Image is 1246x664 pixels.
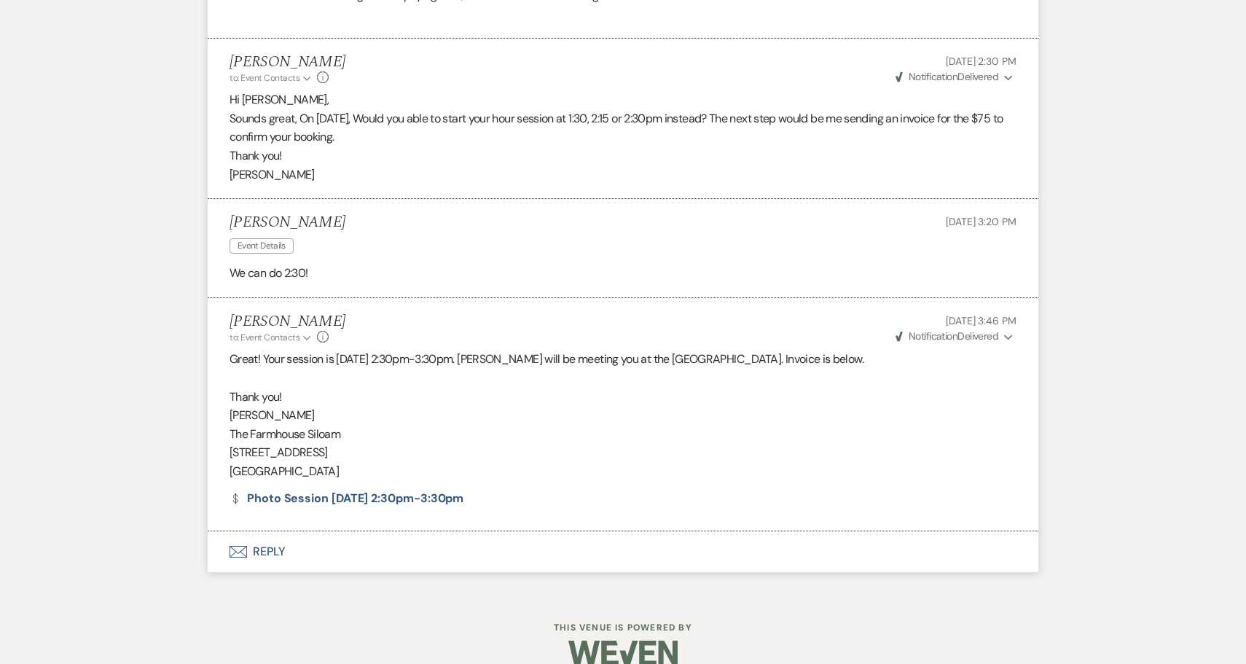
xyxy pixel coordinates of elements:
p: [PERSON_NAME] [230,406,1016,425]
p: We can do 2:30! [230,264,1016,283]
button: to: Event Contacts [230,71,313,85]
span: [DATE] 3:46 PM [946,314,1016,327]
a: Photo Session [DATE] 2:30pm-3:30pm [230,493,463,504]
button: NotificationDelivered [893,69,1016,85]
span: Event Details [230,238,294,254]
span: Notification [909,329,957,343]
span: to: Event Contacts [230,72,299,84]
span: Delivered [896,329,999,343]
span: Notification [909,70,957,83]
h5: [PERSON_NAME] [230,313,345,331]
p: [GEOGRAPHIC_DATA] [230,462,1016,481]
button: to: Event Contacts [230,331,313,344]
button: NotificationDelivered [893,329,1016,344]
p: Thank you! [230,388,1016,407]
p: [STREET_ADDRESS] [230,443,1016,462]
span: Delivered [896,70,999,83]
span: [DATE] 2:30 PM [946,55,1016,68]
p: The Farmhouse Siloam [230,425,1016,444]
p: Great! Your session is [DATE] 2:30pm-3:30pm. [PERSON_NAME] will be meeting you at the [GEOGRAPHIC... [230,350,1016,369]
h5: [PERSON_NAME] [230,53,345,71]
p: [PERSON_NAME] [230,165,1016,184]
span: [DATE] 3:20 PM [946,215,1016,228]
button: Reply [208,531,1038,572]
span: to: Event Contacts [230,332,299,343]
p: Sounds great, On [DATE], Would you able to start your hour session at 1:30, 2:15 or 2:30pm instea... [230,109,1016,147]
h5: [PERSON_NAME] [230,214,345,232]
p: Thank you! [230,147,1016,165]
p: Hi [PERSON_NAME], [230,90,1016,109]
